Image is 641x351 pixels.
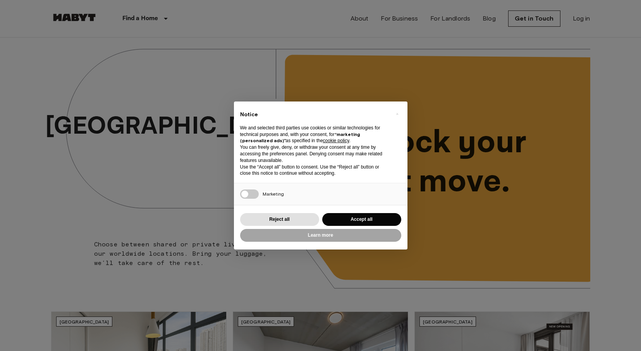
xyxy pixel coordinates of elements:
p: Use the “Accept all” button to consent. Use the “Reject all” button or close this notice to conti... [240,164,389,177]
strong: “marketing (personalized ads)” [240,131,360,144]
p: We and selected third parties use cookies or similar technologies for technical purposes and, wit... [240,125,389,144]
h2: Notice [240,111,389,119]
button: Learn more [240,229,401,242]
p: You can freely give, deny, or withdraw your consent at any time by accessing the preferences pane... [240,144,389,163]
a: cookie policy [323,138,349,143]
span: × [396,109,399,119]
span: Marketing [263,191,284,197]
button: Close this notice [391,108,404,120]
button: Reject all [240,213,319,226]
button: Accept all [322,213,401,226]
